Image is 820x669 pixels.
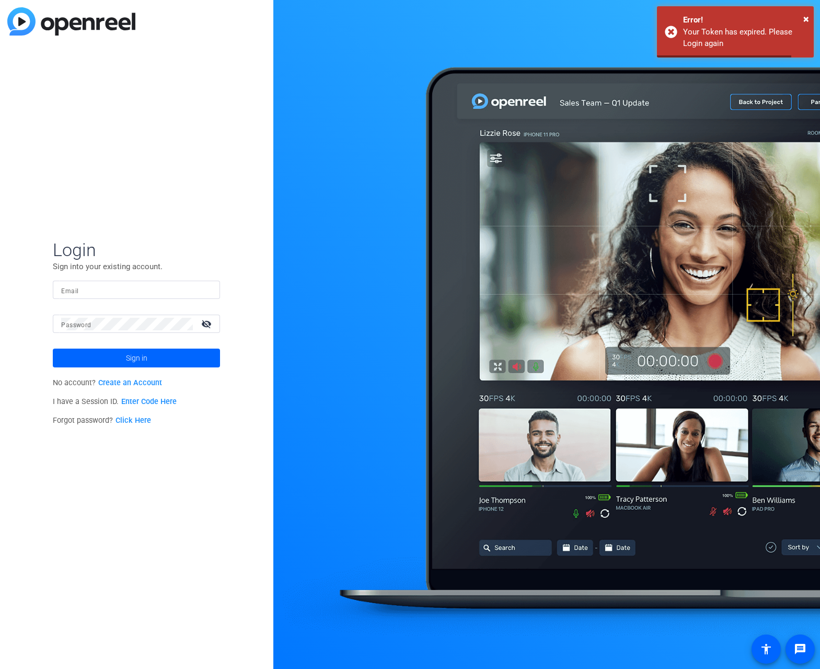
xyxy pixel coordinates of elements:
[121,397,177,406] a: Enter Code Here
[760,643,772,655] mat-icon: accessibility
[53,349,220,367] button: Sign in
[683,26,806,50] div: Your Token has expired. Please Login again
[683,14,806,26] div: Error!
[53,239,220,261] span: Login
[126,345,147,371] span: Sign in
[195,316,220,331] mat-icon: visibility_off
[53,397,177,406] span: I have a Session ID.
[7,7,135,36] img: blue-gradient.svg
[794,643,806,655] mat-icon: message
[61,284,212,296] input: Enter Email Address
[803,11,809,27] button: Close
[98,378,162,387] a: Create an Account
[53,261,220,272] p: Sign into your existing account.
[803,13,809,25] span: ×
[61,321,91,329] mat-label: Password
[116,416,151,425] a: Click Here
[61,287,78,295] mat-label: Email
[53,378,162,387] span: No account?
[53,416,151,425] span: Forgot password?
